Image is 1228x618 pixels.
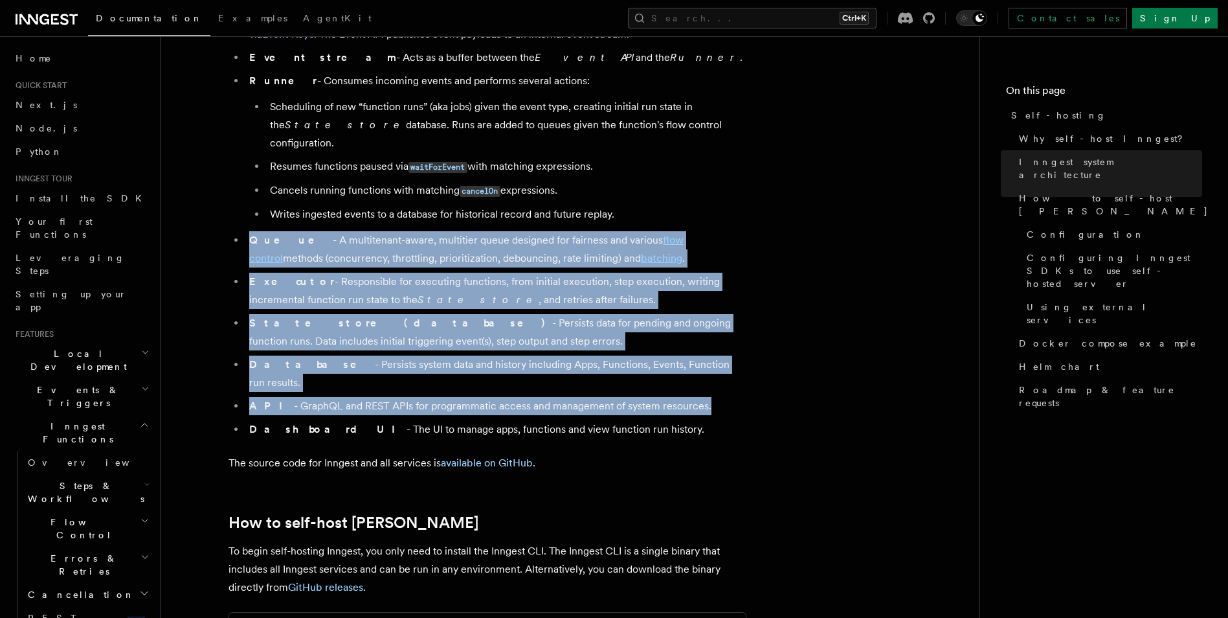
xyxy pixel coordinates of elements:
a: waitForEvent [408,160,467,172]
code: waitForEvent [408,162,467,173]
strong: Queue [249,234,333,246]
span: Docker compose example [1019,337,1197,350]
h4: On this page [1006,83,1202,104]
a: available on GitHub [441,457,533,469]
span: Steps & Workflows [23,479,144,505]
kbd: Ctrl+K [840,12,869,25]
em: State store [418,293,539,306]
a: Setting up your app [10,282,152,319]
a: Helm chart [1014,355,1202,378]
li: Writes ingested events to a database for historical record and future replay. [266,205,746,223]
a: Documentation [88,4,210,36]
span: Inngest Functions [10,420,140,446]
strong: State store (database) [249,317,552,329]
a: How to self-host [PERSON_NAME] [229,514,478,532]
a: Roadmap & feature requests [1014,378,1202,415]
span: Inngest tour [10,174,73,184]
a: Self-hosting [1006,104,1202,127]
strong: Dashboard UI [249,423,407,435]
strong: Executor [249,275,335,288]
button: Local Development [10,342,152,378]
a: How to self-host [PERSON_NAME] [1014,187,1202,223]
span: Leveraging Steps [16,253,125,276]
li: - GraphQL and REST APIs for programmatic access and management of system resources. [245,397,746,415]
span: Overview [28,457,161,468]
a: GitHub releases [288,581,363,593]
strong: Event stream [249,51,396,63]
span: Configuration [1027,228,1144,241]
li: Scheduling of new “function runs” (aka jobs) given the event type, creating initial run state in ... [266,98,746,152]
button: Search...Ctrl+K [628,8,876,29]
a: Contact sales [1009,8,1127,29]
span: Inngest system architecture [1019,155,1202,181]
li: Resumes functions paused via with matching expressions. [266,157,746,176]
span: Features [10,329,54,339]
a: Overview [23,451,152,474]
li: Cancels running functions with matching expressions. [266,181,746,200]
span: Local Development [10,347,141,373]
a: Inngest system architecture [1014,150,1202,187]
button: Inngest Functions [10,415,152,451]
a: Python [10,140,152,163]
li: - The UI to manage apps, functions and view function run history. [245,420,746,439]
a: cancelOn [460,184,500,196]
a: Why self-host Inngest? [1014,127,1202,150]
a: batching [641,252,682,264]
a: Next.js [10,93,152,117]
em: Runner [670,51,740,63]
a: Sign Up [1132,8,1218,29]
a: Using external services [1021,295,1202,332]
em: Event API [535,51,636,63]
a: Node.js [10,117,152,140]
a: Leveraging Steps [10,246,152,282]
button: Toggle dark mode [956,10,987,26]
a: Event Keys [262,28,314,40]
span: Home [16,52,52,65]
button: Steps & Workflows [23,474,152,510]
a: Configuring Inngest SDKs to use self-hosted server [1021,246,1202,295]
a: AgentKit [295,4,379,35]
span: Cancellation [23,588,135,601]
span: How to self-host [PERSON_NAME] [1019,192,1209,218]
button: Flow Control [23,510,152,547]
span: Documentation [96,13,203,23]
li: - Acts as a buffer between the and the . [245,49,746,67]
span: Setting up your app [16,289,127,312]
button: Errors & Retries [23,547,152,583]
span: Helm chart [1019,360,1099,373]
a: Configuration [1021,223,1202,246]
span: Errors & Retries [23,552,140,578]
span: Node.js [16,123,77,133]
span: Configuring Inngest SDKs to use self-hosted server [1027,251,1202,290]
button: Cancellation [23,583,152,606]
li: - Consumes incoming events and performs several actions: [245,72,746,223]
span: Quick start [10,80,67,91]
code: cancelOn [460,186,500,197]
strong: Database [249,358,375,371]
span: Self-hosting [1011,109,1106,122]
p: To begin self-hosting Inngest, you only need to install the Inngest CLI. The Inngest CLI is a sin... [229,542,746,597]
span: AgentKit [303,13,372,23]
li: - Persists system data and history including Apps, Functions, Events, Function run results. [245,356,746,392]
strong: Runner [249,74,317,87]
span: Using external services [1027,301,1202,326]
span: Python [16,146,63,157]
span: Examples [218,13,287,23]
span: Next.js [16,100,77,110]
a: Examples [210,4,295,35]
span: Roadmap & feature requests [1019,383,1202,409]
a: flow control [249,234,684,264]
li: - Persists data for pending and ongoing function runs. Data includes initial triggering event(s),... [245,314,746,350]
span: Your first Functions [16,216,93,240]
span: Install the SDK [16,193,150,203]
span: Events & Triggers [10,383,141,409]
strong: API [249,400,294,412]
p: The source code for Inngest and all services is . [229,454,746,472]
a: Docker compose example [1014,332,1202,355]
span: Why self-host Inngest? [1019,132,1192,145]
em: State store [285,119,406,131]
a: Home [10,47,152,70]
a: Your first Functions [10,210,152,246]
li: - Responsible for executing functions, from initial execution, step execution, writing incrementa... [245,273,746,309]
button: Events & Triggers [10,378,152,415]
